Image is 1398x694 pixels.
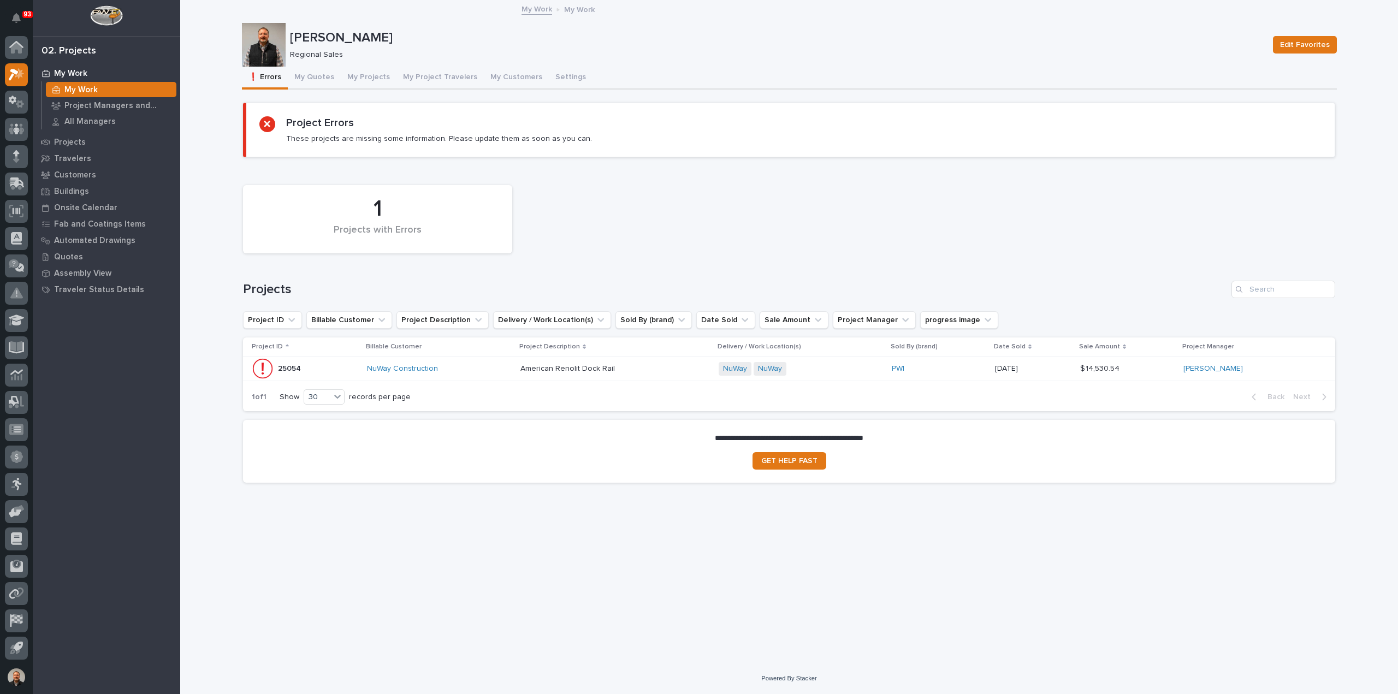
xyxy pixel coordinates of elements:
[760,311,828,329] button: Sale Amount
[520,362,617,373] p: American Renolit Dock Rail
[995,364,1071,373] p: [DATE]
[564,3,595,15] p: My Work
[54,220,146,229] p: Fab and Coatings Items
[493,311,611,329] button: Delivery / Work Location(s)
[290,30,1264,46] p: [PERSON_NAME]
[761,457,818,465] span: GET HELP FAST
[1183,364,1243,373] a: [PERSON_NAME]
[90,5,122,26] img: Workspace Logo
[396,311,489,329] button: Project Description
[696,311,755,329] button: Date Sold
[1243,392,1289,402] button: Back
[615,311,692,329] button: Sold By (brand)
[753,452,826,470] a: GET HELP FAST
[367,364,438,373] a: NuWay Construction
[396,67,484,90] button: My Project Travelers
[522,2,552,15] a: My Work
[33,150,180,167] a: Travelers
[54,203,117,213] p: Onsite Calendar
[242,67,288,90] button: ❗ Errors
[484,67,549,90] button: My Customers
[243,311,302,329] button: Project ID
[64,101,172,111] p: Project Managers and Engineers
[262,224,494,247] div: Projects with Errors
[54,285,144,295] p: Traveler Status Details
[758,364,782,373] a: NuWay
[33,216,180,232] a: Fab and Coatings Items
[33,281,180,298] a: Traveler Status Details
[366,341,422,353] p: Billable Customer
[286,134,592,144] p: These projects are missing some information. Please update them as soon as you can.
[891,341,938,353] p: Sold By (brand)
[1231,281,1335,298] input: Search
[33,265,180,281] a: Assembly View
[833,311,916,329] button: Project Manager
[1273,36,1337,54] button: Edit Favorites
[33,167,180,183] a: Customers
[33,183,180,199] a: Buildings
[24,10,31,18] p: 93
[286,116,354,129] h2: Project Errors
[42,114,180,129] a: All Managers
[549,67,593,90] button: Settings
[1079,341,1120,353] p: Sale Amount
[341,67,396,90] button: My Projects
[1280,38,1330,51] span: Edit Favorites
[33,232,180,248] a: Automated Drawings
[1261,392,1284,402] span: Back
[5,666,28,689] button: users-avatar
[33,65,180,81] a: My Work
[761,675,816,681] a: Powered By Stacker
[290,50,1260,60] p: Regional Sales
[64,117,116,127] p: All Managers
[994,341,1026,353] p: Date Sold
[243,384,275,411] p: 1 of 1
[54,236,135,246] p: Automated Drawings
[243,282,1227,298] h1: Projects
[54,187,89,197] p: Buildings
[1182,341,1234,353] p: Project Manager
[892,364,904,373] a: PWI
[278,362,303,373] p: 25054
[14,13,28,31] div: Notifications93
[42,82,180,97] a: My Work
[54,252,83,262] p: Quotes
[54,269,111,278] p: Assembly View
[288,67,341,90] button: My Quotes
[33,248,180,265] a: Quotes
[1293,392,1317,402] span: Next
[42,98,180,113] a: Project Managers and Engineers
[252,341,283,353] p: Project ID
[349,393,411,402] p: records per page
[42,45,96,57] div: 02. Projects
[5,7,28,29] button: Notifications
[262,195,494,223] div: 1
[304,392,330,403] div: 30
[54,154,91,164] p: Travelers
[280,393,299,402] p: Show
[519,341,580,353] p: Project Description
[33,134,180,150] a: Projects
[1289,392,1335,402] button: Next
[243,357,1335,381] tr: 2505425054 NuWay Construction American Renolit Dock RailAmerican Renolit Dock Rail NuWay NuWay PW...
[306,311,392,329] button: Billable Customer
[64,85,98,95] p: My Work
[920,311,998,329] button: progress image
[718,341,801,353] p: Delivery / Work Location(s)
[1080,362,1122,373] p: $ 14,530.54
[723,364,747,373] a: NuWay
[54,69,87,79] p: My Work
[54,138,86,147] p: Projects
[54,170,96,180] p: Customers
[33,199,180,216] a: Onsite Calendar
